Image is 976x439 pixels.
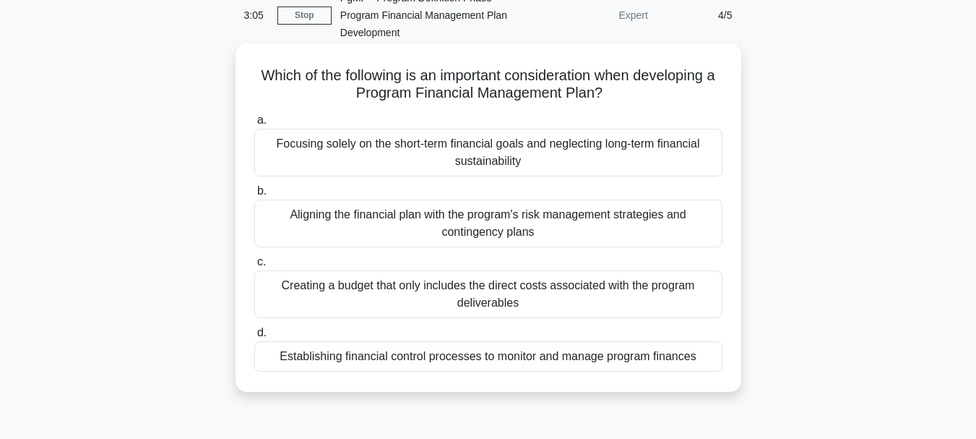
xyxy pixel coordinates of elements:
[257,184,267,197] span: b.
[254,129,722,176] div: Focusing solely on the short-term financial goals and neglecting long-term financial sustainability
[257,114,267,126] span: a.
[530,1,657,30] div: Expert
[236,1,277,30] div: 3:05
[254,341,722,372] div: Establishing financial control processes to monitor and manage program finances
[254,270,722,318] div: Creating a budget that only includes the direct costs associated with the program deliverables
[257,255,266,268] span: c.
[277,7,332,25] a: Stop
[253,67,724,103] h5: Which of the following is an important consideration when developing a Program Financial Manageme...
[257,326,267,338] span: d.
[657,1,741,30] div: 4/5
[254,200,722,247] div: Aligning the financial plan with the program's risk management strategies and contingency plans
